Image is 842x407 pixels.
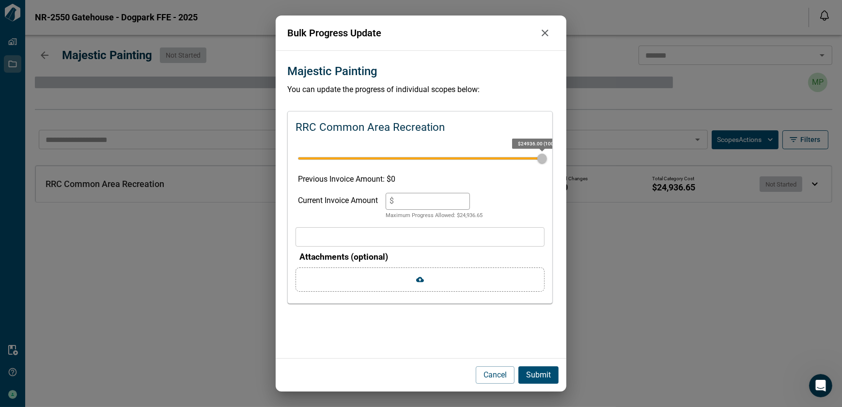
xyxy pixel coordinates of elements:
p: Attachments (optional) [299,250,545,263]
p: RRC Common Area Recreation [296,119,445,136]
p: Cancel [483,369,507,381]
button: Cancel [476,366,515,384]
button: Submit [518,366,559,384]
div: Current Invoice Amount [298,193,378,220]
iframe: Intercom live chat [809,374,832,397]
p: Bulk Progress Update [287,26,535,40]
p: Previous Invoice Amount: $ 0 [298,173,542,185]
p: Majestic Painting [287,63,377,80]
p: Submit [526,369,551,381]
p: You can update the progress of individual scopes below: [287,84,555,95]
p: Maximum Progress Allowed: $ 24,936.65 [386,212,483,220]
span: $ [390,197,394,206]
